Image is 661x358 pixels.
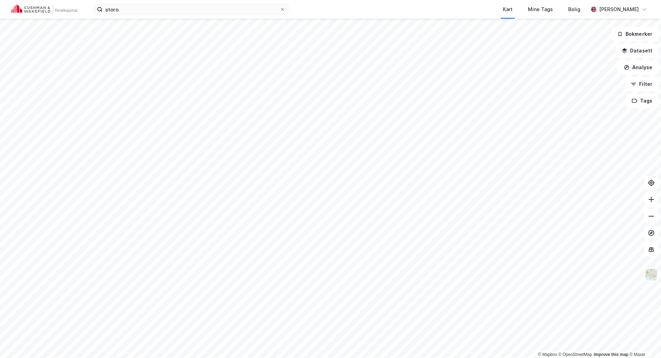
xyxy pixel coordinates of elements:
[625,77,658,91] button: Filter
[11,5,77,14] img: cushman-wakefield-realkapital-logo.202ea83816669bd177139c58696a8fa1.svg
[616,44,658,58] button: Datasett
[626,325,661,358] div: Kontrollprogram for chat
[645,268,658,281] img: Z
[626,94,658,108] button: Tags
[618,60,658,74] button: Analyse
[528,5,553,14] div: Mine Tags
[558,352,592,357] a: OpenStreetMap
[626,325,661,358] iframe: Chat Widget
[599,5,639,14] div: [PERSON_NAME]
[538,352,557,357] a: Mapbox
[103,4,280,15] input: Søk på adresse, matrikkel, gårdeiere, leietakere eller personer
[568,5,580,14] div: Bolig
[611,27,658,41] button: Bokmerker
[594,352,628,357] a: Improve this map
[503,5,513,14] div: Kart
